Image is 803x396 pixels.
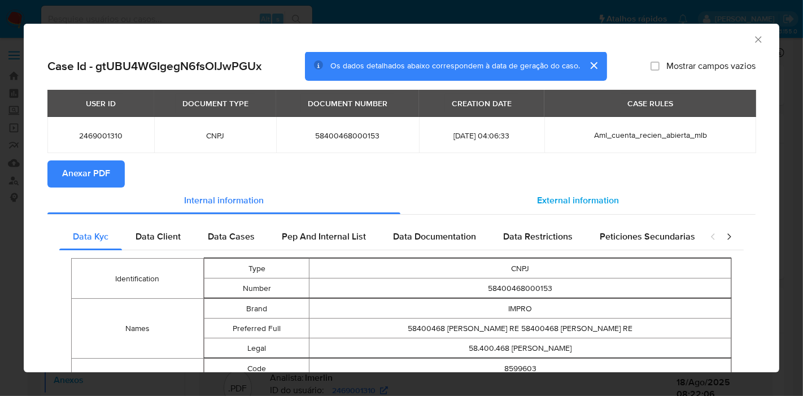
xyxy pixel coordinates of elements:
td: Type [204,259,309,278]
span: Os dados detalhados abaixo correspondem à data de geração do caso. [330,60,580,72]
td: Brand [204,299,309,319]
button: Fechar a janela [753,34,763,44]
span: Internal information [184,194,264,207]
td: 58400468000153 [309,278,731,298]
div: DOCUMENT TYPE [176,94,255,113]
span: 2469001310 [61,130,141,141]
td: CNPJ [309,259,731,278]
td: Preferred Full [204,319,309,338]
td: Legal [204,338,309,358]
input: Mostrar campos vazios [651,62,660,71]
div: Detailed info [47,188,756,215]
span: Aml_cuenta_recien_abierta_mlb [594,129,707,141]
h2: Case Id - gtUBU4WGIgegN6fsOIJwPGUx [47,59,261,73]
div: closure-recommendation-modal [24,24,779,372]
span: External information [537,194,619,207]
div: Detailed internal info [59,223,699,250]
div: CASE RULES [621,94,680,113]
span: Pep And Internal List [282,230,366,243]
span: Data Client [136,230,181,243]
td: Code [204,359,309,378]
div: DOCUMENT NUMBER [301,94,394,113]
td: IMPRO [309,299,731,319]
td: 8599603 [309,359,731,378]
td: Number [204,278,309,298]
div: USER ID [79,94,123,113]
span: 58400468000153 [290,130,405,141]
span: Data Documentation [393,230,476,243]
div: CREATION DATE [445,94,518,113]
button: cerrar [580,52,607,79]
td: Names [72,299,204,359]
span: CNPJ [168,130,263,141]
span: Data Restrictions [503,230,573,243]
td: Identification [72,259,204,299]
span: Anexar PDF [62,162,110,186]
span: [DATE] 04:06:33 [433,130,531,141]
td: 58400468 [PERSON_NAME] RE 58400468 [PERSON_NAME] RE [309,319,731,338]
td: 58.400.468 [PERSON_NAME] [309,338,731,358]
button: Anexar PDF [47,160,125,188]
span: Peticiones Secundarias [600,230,695,243]
span: Data Kyc [73,230,108,243]
span: Data Cases [208,230,255,243]
span: Mostrar campos vazios [666,60,756,72]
